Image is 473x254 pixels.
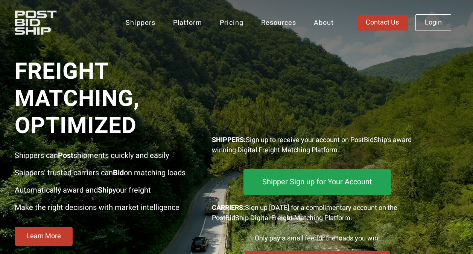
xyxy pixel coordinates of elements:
a: Platform [165,14,210,32]
a: Shipper Sign up for Your Account [243,169,391,195]
p: Automatically award and your freight [15,185,201,196]
a: Learn More [15,227,73,246]
span: Learn More [26,233,61,240]
p: Sign up to receive your account on PostBidShip’s award winning Digital Freight Matching Platform. [212,135,423,155]
p: Make the right decisions with market intelligence [15,202,201,213]
span: Shipper Sign up for Your Account [262,178,372,186]
a: Shippers [118,14,163,32]
span: Login [425,19,442,26]
a: Contact Us [357,15,408,31]
span: Freight Matching, Optimized [15,58,201,139]
strong: CARRIERS: [212,203,245,213]
a: Pricing [212,14,251,32]
a: Login [415,14,451,31]
div: Sign up [DATE] for a complimentary account on the PostBidShip Digital Freight Matching Platform. [212,203,423,223]
strong: Ship [98,185,113,196]
strong: Bid [113,167,124,178]
div: Only pay a small fee for the loads you win! [212,233,423,243]
span: Contact Us [366,19,399,26]
a: About [306,14,342,32]
a: Resources [253,14,304,32]
strong: Post [58,150,73,161]
p: Shippers can shipments quickly and easily [15,150,201,161]
strong: SHIPPERS: [212,135,246,145]
p: Shippers’ trusted carriers can on matching loads [15,167,201,179]
img: PostBidShip [15,11,81,34]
